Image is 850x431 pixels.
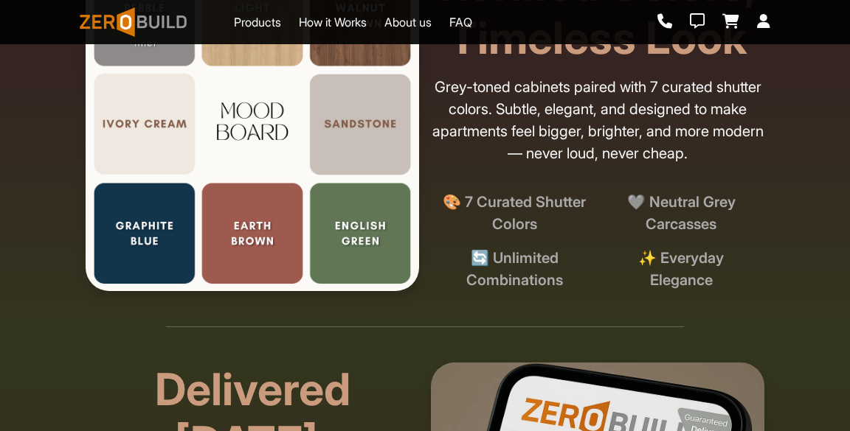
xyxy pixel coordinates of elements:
[440,247,589,291] span: 🔄 Unlimited Combinations
[80,7,187,37] img: ZeroBuild logo
[449,13,472,31] a: FAQ
[234,13,281,31] a: Products
[440,191,589,235] span: 🎨 7 Curated Shutter Colors
[431,76,764,164] p: Grey-toned cabinets paired with 7 curated shutter colors. Subtle, elegant, and designed to make a...
[607,191,756,235] span: 🩶 Neutral Grey Carcasses
[757,14,770,30] a: Login
[299,13,367,31] a: How it Works
[607,247,756,291] span: ✨ Everyday Elegance
[384,13,432,31] a: About us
